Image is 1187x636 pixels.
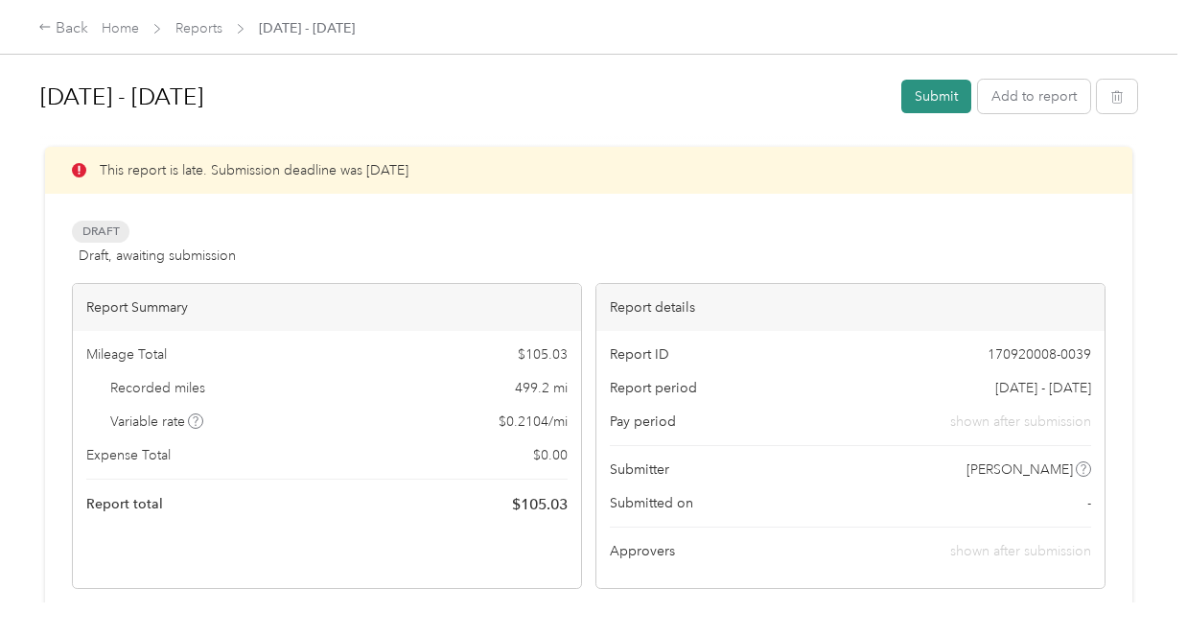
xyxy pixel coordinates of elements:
[950,412,1091,432] span: shown after submission
[610,344,669,365] span: Report ID
[72,221,129,243] span: Draft
[73,284,581,331] div: Report Summary
[596,284,1105,331] div: Report details
[995,378,1091,398] span: [DATE] - [DATE]
[610,493,693,513] span: Submitted on
[1080,529,1187,636] iframe: Everlance-gr Chat Button Frame
[978,80,1090,113] button: Add to report
[901,80,971,113] button: Submit
[175,20,222,36] a: Reports
[499,412,568,432] span: $ 0.2104 / mi
[45,147,1132,194] div: This report is late. Submission deadline was [DATE]
[518,344,568,365] span: $ 105.03
[38,17,88,40] div: Back
[512,493,568,516] span: $ 105.03
[40,74,888,120] h1: Jul 1 - 31, 2025
[79,246,236,266] span: Draft, awaiting submission
[610,378,697,398] span: Report period
[86,494,163,514] span: Report total
[988,344,1091,365] span: 170920008-0039
[966,459,1073,480] span: [PERSON_NAME]
[610,541,675,561] span: Approvers
[610,459,669,480] span: Submitter
[86,344,167,365] span: Mileage Total
[110,412,204,432] span: Variable rate
[86,445,171,465] span: Expense Total
[950,543,1091,559] span: shown after submission
[102,20,139,36] a: Home
[1087,493,1091,513] span: -
[515,378,568,398] span: 499.2 mi
[110,378,205,398] span: Recorded miles
[533,445,568,465] span: $ 0.00
[610,412,676,432] span: Pay period
[259,18,355,38] span: [DATE] - [DATE]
